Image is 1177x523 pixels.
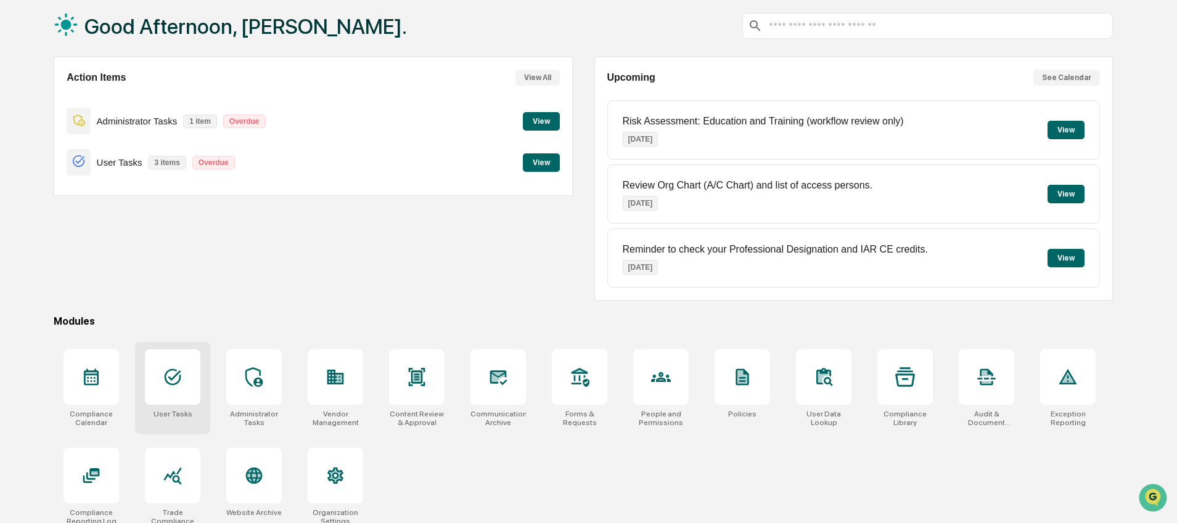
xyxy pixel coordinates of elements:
div: Vendor Management [308,410,363,427]
h2: Action Items [67,72,126,83]
div: Forms & Requests [552,410,607,427]
div: Exception Reporting [1040,410,1096,427]
div: 🗄️ [89,253,99,263]
div: We're available if you need us! [55,107,170,116]
h1: Good Afternoon, [PERSON_NAME]. [84,14,407,39]
button: View All [515,70,560,86]
a: Powered byPylon [87,305,149,315]
button: See Calendar [1033,70,1100,86]
div: User Data Lookup [796,410,851,427]
p: Overdue [192,156,235,169]
img: 1746055101610-c473b297-6a78-478c-a979-82029cc54cd1 [25,201,35,211]
p: Review Org Chart (A/C Chart) and list of access persons. [623,180,872,191]
p: Risk Assessment: Education and Training (workflow review only) [623,116,904,127]
a: View [523,156,560,168]
div: Compliance Library [877,410,933,427]
p: Administrator Tasks [97,116,178,126]
button: View [1048,121,1085,139]
span: • [102,201,107,211]
span: [DATE] [109,168,134,177]
p: [DATE] [623,132,658,147]
span: Data Lookup [25,275,78,288]
img: Jack Rasmussen [12,156,32,176]
div: Start new chat [55,94,202,107]
p: User Tasks [97,157,142,168]
div: Modules [54,315,1113,327]
span: Pylon [123,306,149,315]
p: How can we help? [12,26,224,46]
h2: Upcoming [607,72,655,83]
div: Communications Archive [470,410,526,427]
span: Preclearance [25,252,80,264]
div: Past conversations [12,137,83,147]
a: 🔎Data Lookup [7,270,83,293]
button: View [523,112,560,131]
span: Attestations [102,252,153,264]
div: Audit & Document Logs [959,410,1014,427]
p: [DATE] [623,196,658,211]
p: Reminder to check your Professional Designation and IAR CE credits. [623,244,928,255]
img: 1746055101610-c473b297-6a78-478c-a979-82029cc54cd1 [12,94,35,116]
span: • [102,168,107,177]
div: Administrator Tasks [226,410,282,427]
img: 8933085812038_c878075ebb4cc5468115_72.jpg [26,94,48,116]
div: People and Permissions [633,410,689,427]
div: Website Archive [226,508,282,517]
p: Overdue [223,115,266,128]
div: Compliance Calendar [64,410,119,427]
span: [DATE] [109,201,134,211]
div: Content Review & Approval [389,410,445,427]
img: Jack Rasmussen [12,189,32,209]
span: [PERSON_NAME] [38,168,100,177]
button: Start new chat [210,98,224,113]
button: See all [191,134,224,149]
button: View [523,153,560,172]
a: 🖐️Preclearance [7,247,84,269]
img: 1746055101610-c473b297-6a78-478c-a979-82029cc54cd1 [25,168,35,178]
span: [PERSON_NAME] [38,201,100,211]
div: 🖐️ [12,253,22,263]
a: 🗄️Attestations [84,247,158,269]
div: Policies [728,410,757,418]
p: 3 items [148,156,186,169]
p: 1 item [183,115,217,128]
p: [DATE] [623,260,658,275]
button: View [1048,249,1085,267]
div: User Tasks [154,410,192,418]
div: 🔎 [12,277,22,286]
iframe: Open customer support [1138,482,1171,516]
button: View [1048,185,1085,203]
a: View [523,115,560,126]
